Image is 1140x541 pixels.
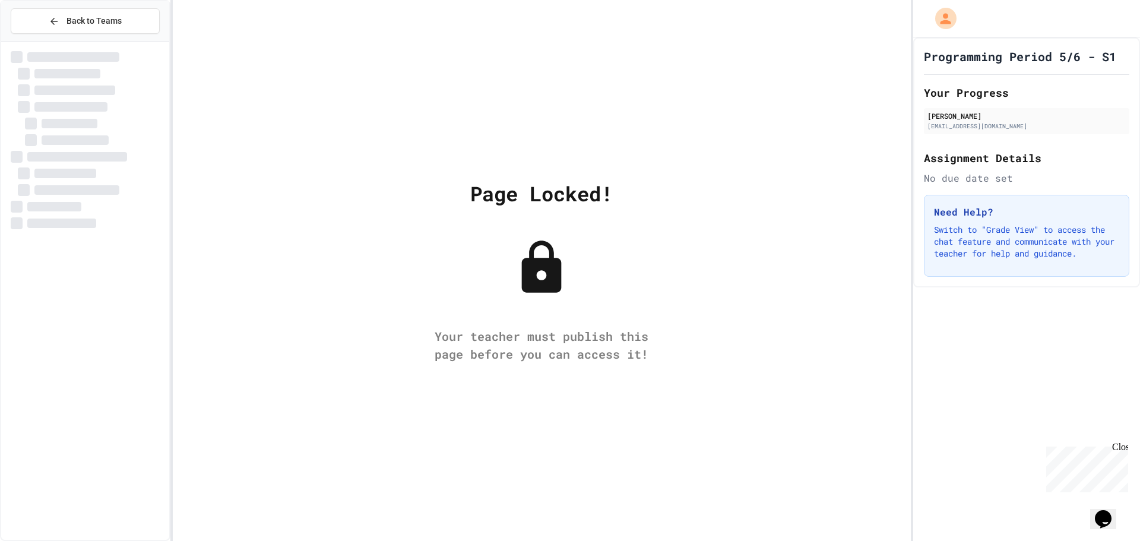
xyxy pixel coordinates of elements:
h2: Your Progress [924,84,1129,101]
div: Your teacher must publish this page before you can access it! [423,327,660,363]
h1: Programming Period 5/6 - S1 [924,48,1116,65]
span: Back to Teams [66,15,122,27]
iframe: chat widget [1041,442,1128,492]
h2: Assignment Details [924,150,1129,166]
div: Chat with us now!Close [5,5,82,75]
div: Page Locked! [470,178,613,208]
iframe: chat widget [1090,493,1128,529]
button: Back to Teams [11,8,160,34]
div: My Account [923,5,959,32]
div: [EMAIL_ADDRESS][DOMAIN_NAME] [927,122,1126,131]
p: Switch to "Grade View" to access the chat feature and communicate with your teacher for help and ... [934,224,1119,260]
div: No due date set [924,171,1129,185]
div: [PERSON_NAME] [927,110,1126,121]
h3: Need Help? [934,205,1119,219]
